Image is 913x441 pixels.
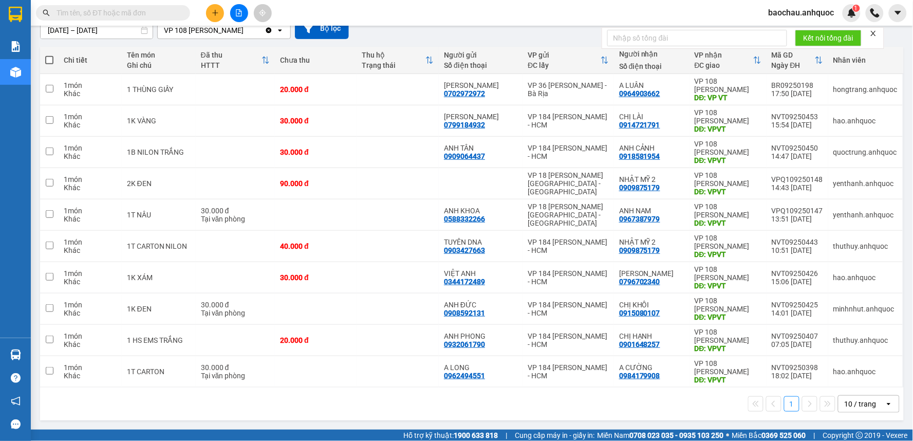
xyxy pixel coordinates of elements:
div: 0918581954 [619,152,660,160]
div: NHẬT MỸ 2 [619,238,684,246]
div: Người nhận [619,50,684,58]
div: 0798257755 [98,70,187,85]
div: 0984179908 [619,372,660,380]
div: CHỊ [PERSON_NAME] [98,46,187,70]
th: Toggle SortBy [767,47,828,74]
span: 1 [854,5,858,12]
div: A CƯỜNG [619,363,684,372]
div: 0908592131 [444,309,485,317]
span: | [814,430,815,441]
input: Tìm tên, số ĐT hoặc mã đơn [57,7,178,19]
th: Toggle SortBy [523,47,614,74]
div: VP 108 [PERSON_NAME] [695,171,761,188]
div: 2K ĐEN [127,179,191,188]
div: 14:47 [DATE] [772,152,823,160]
div: 1 HS EMS TRẮNG [127,336,191,344]
div: VP 36 [PERSON_NAME] - Bà Rịa [528,81,609,98]
div: Người gửi [444,51,517,59]
div: VP 108 [PERSON_NAME] [164,25,244,35]
svg: open [885,400,893,408]
input: Select a date range. [41,22,153,39]
input: Selected VP 108 Lê Hồng Phong - Vũng Tàu. [245,25,246,35]
div: DĐ: VPVT [695,125,761,133]
div: 1 món [64,238,117,246]
div: Khác [64,89,117,98]
div: 1T NÂU [127,211,191,219]
div: NVT09250426 [772,269,823,278]
div: 1T CARTON NILON [127,242,191,250]
div: VP 108 [PERSON_NAME] [695,328,761,344]
div: quoctrung.anhquoc [833,148,898,156]
svg: open [276,26,284,34]
div: VPQ109250147 [772,207,823,215]
div: CHỊ LÀI [619,113,684,121]
div: VP 184 [PERSON_NAME] - HCM [528,363,609,380]
th: Toggle SortBy [196,47,275,74]
div: hongtrang.anhquoc [833,85,898,94]
span: notification [11,396,21,406]
span: file-add [235,9,243,16]
div: Số điện thoại [619,62,684,70]
div: DĐ: VPVT [695,313,761,321]
span: baochau.anhquoc [760,6,843,19]
div: DĐ: VPVT [695,282,761,290]
div: 1 món [64,269,117,278]
button: file-add [230,4,248,22]
div: 1 món [64,332,117,340]
div: ANH CẢNH [619,144,684,152]
div: 15:06 [DATE] [772,278,823,286]
img: phone-icon [870,8,880,17]
span: question-circle [11,373,21,383]
strong: 0369 525 060 [762,431,806,439]
img: icon-new-feature [847,8,856,17]
div: 0909875179 [619,246,660,254]
img: warehouse-icon [10,350,21,360]
div: Khác [64,309,117,317]
div: VP 184 [PERSON_NAME] - HCM [98,9,187,46]
div: 40.000 đ [280,242,352,250]
div: 1 món [64,207,117,215]
div: 1 THÙNG GIẤY [127,85,191,94]
span: Kết nối tổng đài [804,32,853,44]
div: Mã GD [772,51,815,59]
button: Kết nối tổng đài [795,30,862,46]
button: aim [254,4,272,22]
div: hao.anhquoc [833,367,898,376]
div: Thu hộ [362,51,426,59]
span: Nhận: [98,10,123,21]
div: 13:51 [DATE] [772,215,823,223]
div: CHỊ KHÔI [619,301,684,309]
div: 0915080107 [619,309,660,317]
div: ĐC lấy [528,61,601,69]
div: DĐ: VPVT [695,156,761,164]
span: Cung cấp máy in - giấy in: [515,430,595,441]
div: NVT09250407 [772,332,823,340]
div: 0837872727 [9,46,91,60]
div: ANH TÂN [444,144,517,152]
div: DĐ: VPVT [695,344,761,353]
div: Khác [64,340,117,348]
div: thuthuy.anhquoc [833,242,898,250]
div: Tên món [127,51,191,59]
div: VP 18 [PERSON_NAME][GEOGRAPHIC_DATA] - [GEOGRAPHIC_DATA] [528,203,609,227]
div: NVT09250453 [772,113,823,121]
div: VP 184 [PERSON_NAME] - HCM [528,332,609,348]
div: KIM ANH [444,113,517,121]
button: plus [206,4,224,22]
div: VP 108 [PERSON_NAME] [695,234,761,250]
div: NVT09250443 [772,238,823,246]
div: VP 108 [PERSON_NAME] [695,77,761,94]
div: hao.anhquoc [833,117,898,125]
input: Nhập số tổng đài [607,30,787,46]
div: VP 108 [PERSON_NAME] [695,203,761,219]
button: Bộ lọc [295,18,349,39]
div: DĐ: VPVT [695,188,761,196]
div: VP 184 [PERSON_NAME] - HCM [528,113,609,129]
div: NHẬT MỸ 2 [619,175,684,183]
div: A LUÂN [619,81,684,89]
div: CHỊ HẠNH [619,332,684,340]
div: ANH ĐỨC [444,301,517,309]
div: DĐ: VPVT [695,219,761,227]
span: ⚪️ [726,433,730,437]
div: VP nhận [695,51,753,59]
